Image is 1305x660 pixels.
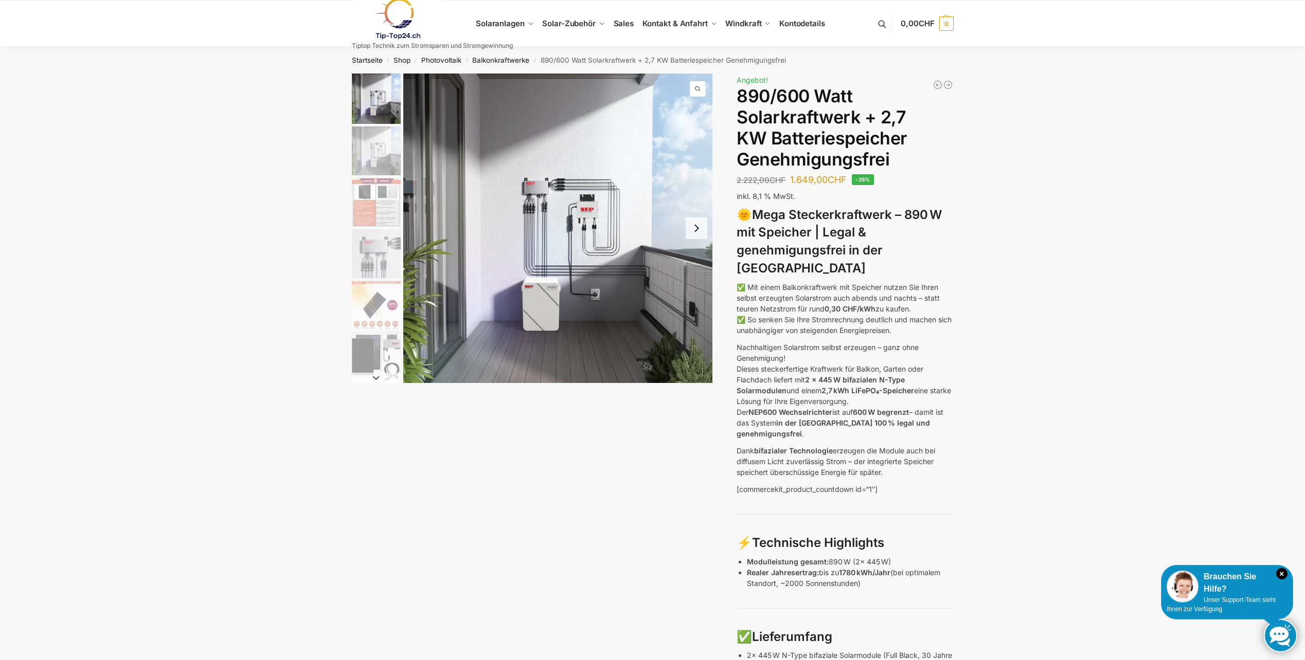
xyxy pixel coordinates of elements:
[828,174,847,185] span: CHF
[349,74,401,125] li: 1 / 12
[852,174,874,185] span: -26%
[779,19,825,28] span: Kontodetails
[825,304,875,313] strong: 0,30 CHF/kWh
[737,628,953,646] h3: ✅
[721,1,775,47] a: Windkraft
[333,47,972,74] nav: Breadcrumb
[349,382,401,433] li: 7 / 12
[754,446,833,455] strong: bifazialer Technologie
[614,19,634,28] span: Sales
[770,175,785,185] span: CHF
[1167,571,1199,602] img: Customer service
[349,176,401,228] li: 3 / 12
[352,229,401,278] img: BDS1000
[747,568,819,577] strong: Realer Jahresertrag:
[748,408,832,416] strong: NEP600 Wechselrichter
[790,174,847,185] bdi: 1.649,00
[933,80,943,90] a: Balkonkraftwerk 600/810 Watt Fullblack
[609,1,638,47] a: Sales
[1276,568,1288,579] i: Schließen
[686,217,707,239] button: Next slide
[461,57,472,65] span: /
[421,56,461,64] a: Photovoltaik
[352,74,401,124] img: Balkonkraftwerk mit 2,7kw Speicher
[352,281,401,329] img: Bificial 30 % mehr Leistung
[747,567,953,589] p: bis zu (bei optimalem Standort, ~2000 Sonnenstunden)
[642,19,708,28] span: Kontakt & Anfahrt
[403,74,713,383] li: 1 / 12
[901,8,953,39] a: 0,00CHF 0
[638,1,721,47] a: Kontakt & Anfahrt
[737,282,953,336] p: ✅ Mit einem Balkonkraftwerk mit Speicher nutzen Sie Ihren selbst erzeugten Solarstrom auch abends...
[839,568,890,577] strong: 1780 kWh/Jahr
[853,408,909,416] strong: 600 W begrenzt
[410,57,421,65] span: /
[752,629,832,644] strong: Lieferumfang
[943,80,953,90] a: Balkonkraftwerk 890 Watt Solarmodulleistung mit 2kW/h Zendure Speicher
[747,556,953,567] p: 890 W (2x 445 W)
[752,535,884,550] strong: Technische Highlights
[1167,571,1288,595] div: Brauchen Sie Hilfe?
[349,125,401,176] li: 2 / 12
[737,76,768,84] span: Angebot!
[394,56,410,64] a: Shop
[472,56,529,64] a: Balkonkraftwerke
[775,1,829,47] a: Kontodetails
[725,19,761,28] span: Windkraft
[352,126,401,175] img: Balkonkraftwerk mit 2,7kw Speicher
[538,1,609,47] a: Solar-Zubehör
[737,206,953,278] h3: 🌞
[821,386,914,395] strong: 2,7 kWh LiFePO₄-Speicher
[901,19,934,28] span: 0,00
[737,175,785,185] bdi: 2.222,00
[737,418,930,438] strong: in der [GEOGRAPHIC_DATA] 100 % legal und genehmigungsfrei
[529,57,540,65] span: /
[352,178,401,227] img: Bificial im Vergleich zu billig Modulen
[403,74,713,383] img: Balkonkraftwerk mit 2,7kw Speicher
[747,557,829,566] strong: Modulleistung gesamt:
[737,207,942,276] strong: Mega Steckerkraftwerk – 890 W mit Speicher | Legal & genehmigungsfrei in der [GEOGRAPHIC_DATA]
[737,342,953,439] p: Nachhaltigen Solarstrom selbst erzeugen – ganz ohne Genehmigung! Dieses steckerfertige Kraftwerk ...
[349,279,401,331] li: 5 / 12
[352,43,513,49] p: Tiptop Technik zum Stromsparen und Stromgewinnung
[349,331,401,382] li: 6 / 12
[919,19,935,28] span: CHF
[737,445,953,478] p: Dank erzeugen die Module auch bei diffusem Licht zuverlässig Strom – der integrierte Speicher spe...
[737,192,795,200] span: inkl. 8,1 % MwSt.
[352,332,401,381] img: Balkonkraftwerk 860
[737,484,953,494] p: [commercekit_product_countdown id=“1″]
[349,228,401,279] li: 4 / 12
[403,74,713,383] a: Steckerkraftwerk mit 2,7kwh-SpeicherBalkonkraftwerk mit 27kw Speicher
[737,86,953,170] h1: 890/600 Watt Solarkraftwerk + 2,7 KW Batteriespeicher Genehmigungsfrei
[352,56,383,64] a: Startseite
[939,16,954,31] span: 0
[542,19,596,28] span: Solar-Zubehör
[737,534,953,552] h3: ⚡
[1167,596,1276,613] span: Unser Support-Team steht Ihnen zur Verfügung
[476,19,525,28] span: Solaranlagen
[737,375,905,395] strong: 2 x 445 W bifazialen N-Type Solarmodulen
[383,57,394,65] span: /
[352,373,401,383] button: Next slide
